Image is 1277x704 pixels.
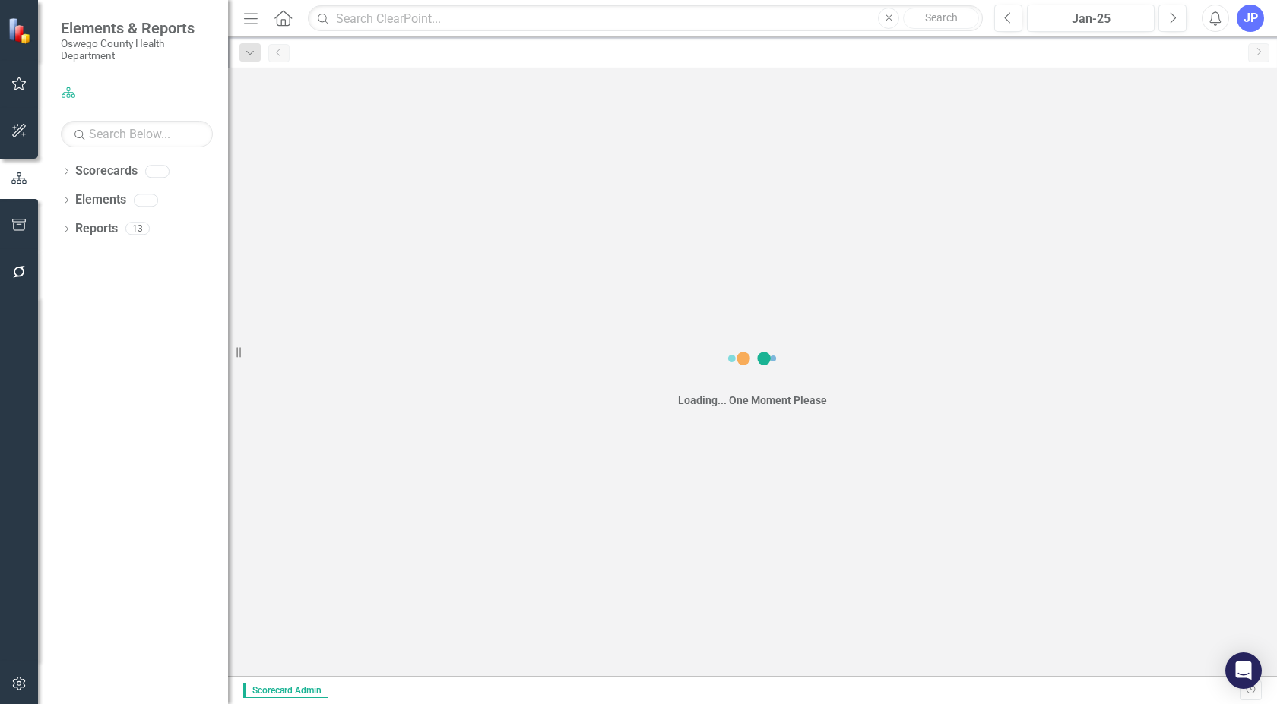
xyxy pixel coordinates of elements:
[1032,10,1149,28] div: Jan-25
[61,37,213,62] small: Oswego County Health Department
[678,393,827,408] div: Loading... One Moment Please
[243,683,328,698] span: Scorecard Admin
[61,121,213,147] input: Search Below...
[75,191,126,209] a: Elements
[125,223,150,235] div: 13
[8,17,34,44] img: ClearPoint Strategy
[75,220,118,238] a: Reports
[925,11,958,24] span: Search
[1027,5,1155,32] button: Jan-25
[1237,5,1264,32] button: JP
[61,19,213,37] span: Elements & Reports
[903,8,979,29] button: Search
[308,5,983,32] input: Search ClearPoint...
[75,163,138,180] a: Scorecards
[1225,652,1262,689] div: Open Intercom Messenger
